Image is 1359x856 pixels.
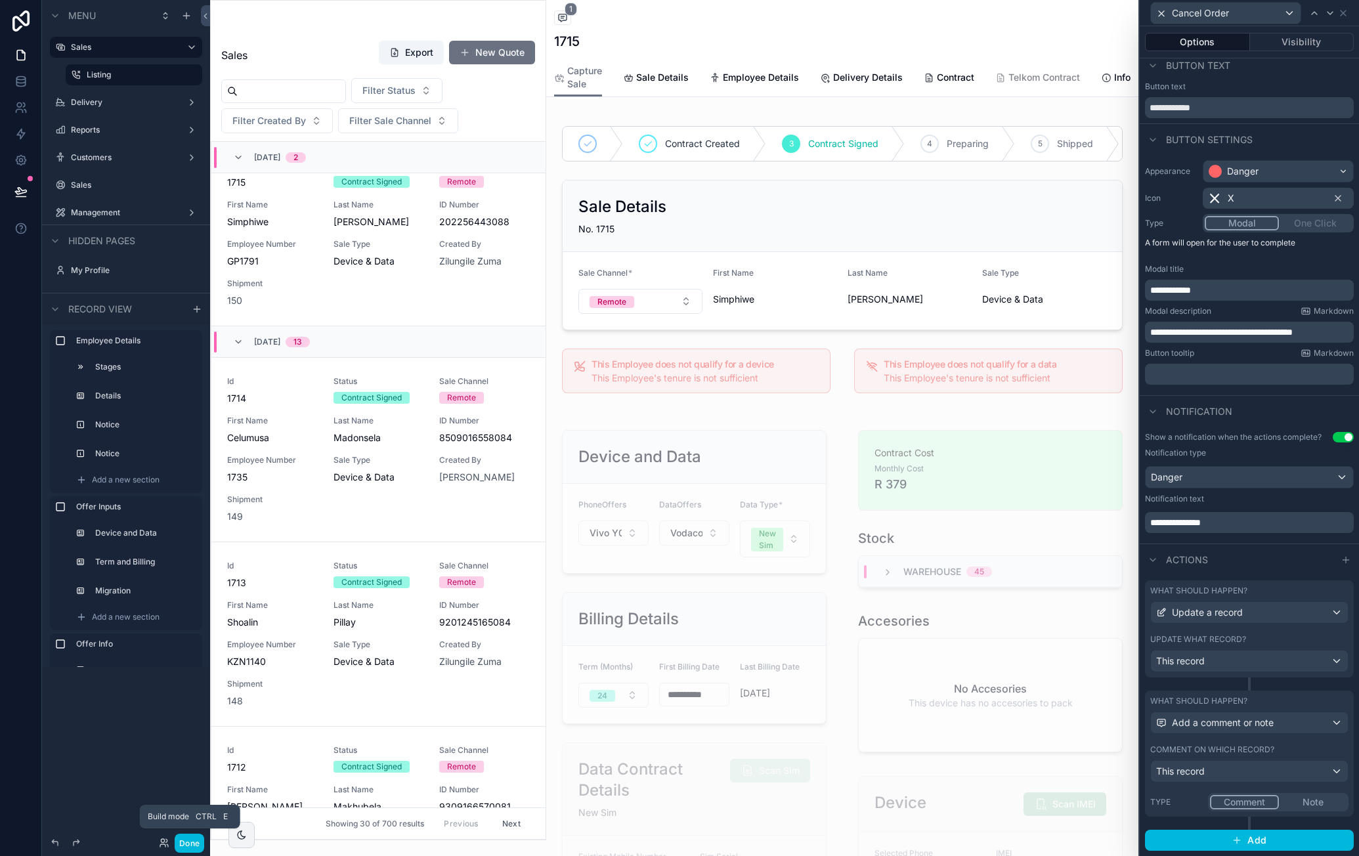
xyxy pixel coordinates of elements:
[1145,830,1354,851] button: Add
[439,784,530,795] span: ID Number
[937,71,974,84] span: Contract
[334,561,424,571] span: Status
[92,475,160,485] span: Add a new section
[1166,553,1208,567] span: Actions
[447,576,476,588] div: Remote
[833,71,903,84] span: Delivery Details
[1166,133,1253,146] span: Button settings
[334,655,424,668] span: Device & Data
[439,255,502,268] a: Zilungile Zuma
[334,784,424,795] span: Last Name
[71,125,176,135] label: Reports
[92,612,160,622] span: Add a new section
[227,215,318,228] span: Simphiwe
[227,561,318,571] span: Id
[439,239,530,249] span: Created By
[1156,654,1205,668] span: This record
[439,639,530,650] span: Created By
[1145,494,1204,504] label: Notification text
[227,695,243,708] span: 148
[1145,448,1206,458] label: Notification type
[71,152,176,163] label: Customers
[227,761,318,774] span: 1712
[227,616,318,629] span: Shoalin
[87,70,194,80] a: Listing
[95,419,189,430] label: Notice
[710,66,799,92] a: Employee Details
[1145,280,1354,301] div: scrollable content
[351,78,442,103] button: Select Button
[71,207,176,218] a: Management
[254,337,280,347] span: [DATE]
[194,810,218,823] span: Ctrl
[334,431,424,444] span: Madonsela
[447,392,476,404] div: Remote
[1145,218,1197,228] label: Type
[227,255,318,268] span: GP1791
[227,800,318,813] span: [PERSON_NAME]
[1145,306,1211,316] label: Modal description
[1166,59,1230,72] span: Button text
[71,97,176,108] label: Delivery
[71,42,176,53] label: Sales
[974,567,984,577] div: 45
[554,32,580,51] h1: 1715
[341,392,402,404] div: Contract Signed
[227,745,318,756] span: Id
[439,455,530,465] span: Created By
[95,586,189,596] label: Migration
[1250,33,1354,51] button: Visibility
[221,811,231,822] span: E
[1145,364,1354,385] div: scrollable content
[71,180,194,190] a: Sales
[71,265,194,276] label: My Profile
[1150,760,1348,782] button: This record
[554,59,602,97] a: Capture Sale
[1228,192,1234,205] span: X
[227,510,243,523] span: 149
[1145,509,1354,533] div: scrollable content
[293,152,298,163] div: 2
[1314,306,1354,316] span: Markdown
[227,655,318,668] span: KZN1140
[1145,33,1250,51] button: Options
[232,114,306,127] span: Filter Created By
[95,448,189,459] label: Notice
[68,234,135,247] span: Hidden pages
[95,362,189,372] label: Stages
[1172,7,1229,20] span: Cancel Order
[334,215,424,228] span: [PERSON_NAME]
[493,813,530,834] button: Next
[334,745,424,756] span: Status
[227,679,318,689] span: Shipment
[1172,716,1274,729] span: Add a comment or note
[439,561,530,571] span: Sale Channel
[211,542,546,727] a: Id1713StatusContract SignedSale ChannelRemoteFirst NameShoalinLast NamePillayID Number92012451650...
[227,576,318,589] span: 1713
[449,41,535,64] button: New Quote
[439,416,530,426] span: ID Number
[227,455,318,465] span: Employee Number
[211,142,546,326] a: Id1715StatusContract SignedSale ChannelRemoteFirst NameSimphiweLast Name[PERSON_NAME]ID Number202...
[1151,471,1182,484] span: Danger
[1150,601,1348,624] button: Update a record
[362,84,416,97] span: Filter Status
[68,9,96,22] span: Menu
[227,784,318,795] span: First Name
[293,337,302,347] div: 13
[1247,834,1266,846] span: Add
[439,471,515,484] a: [PERSON_NAME]
[1145,166,1197,177] label: Appearance
[1145,264,1184,274] label: Modal title
[995,66,1080,92] a: Telkom Contract
[623,66,689,92] a: Sale Details
[1145,238,1354,253] p: A form will open for the user to complete
[1150,797,1171,807] span: Type
[227,600,318,610] span: First Name
[723,71,799,84] span: Employee Details
[76,502,192,512] label: Offer Inputs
